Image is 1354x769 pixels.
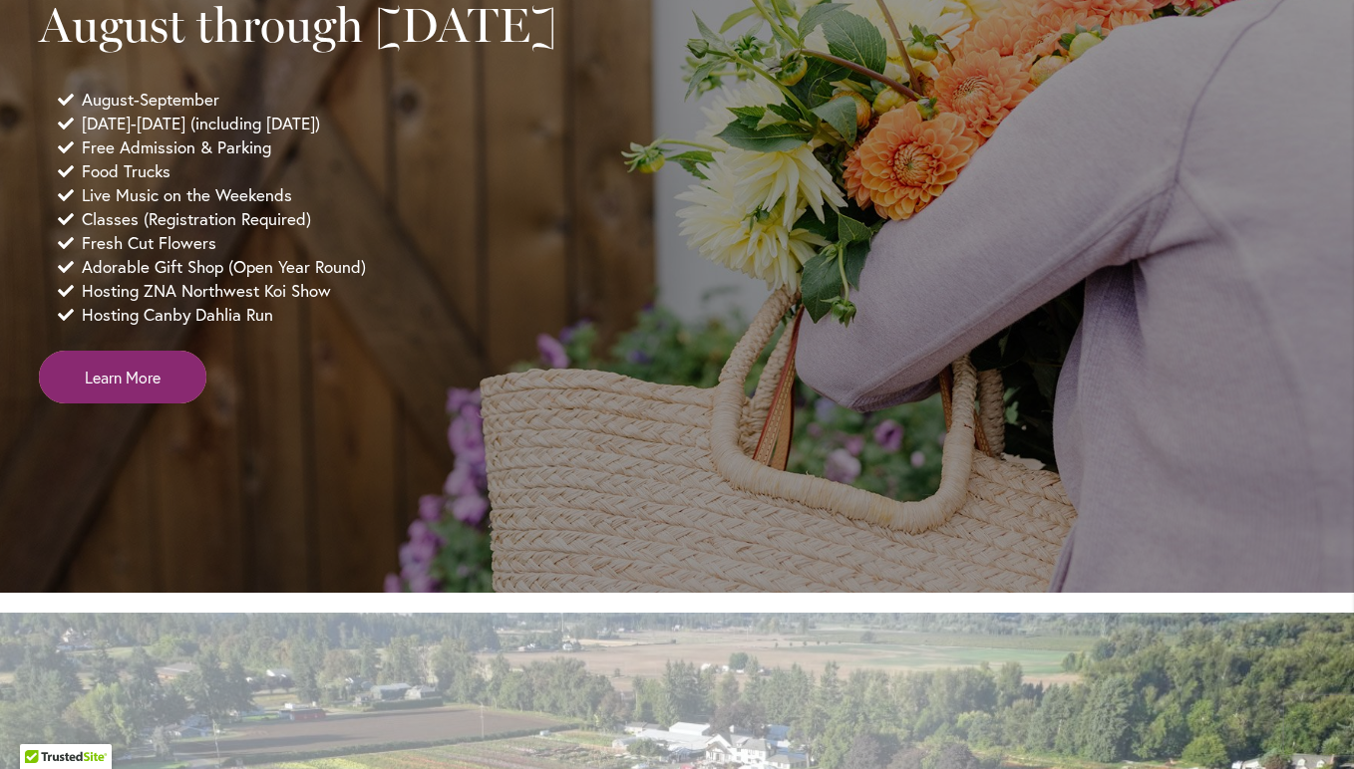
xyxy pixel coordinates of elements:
span: Learn More [85,366,161,388]
a: Learn More [39,351,206,403]
span: Food Trucks [82,159,170,183]
span: Classes (Registration Required) [82,207,311,231]
span: [DATE]-[DATE] (including [DATE]) [82,112,320,135]
span: Adorable Gift Shop (Open Year Round) [82,255,366,279]
span: August-September [82,88,219,112]
span: Hosting Canby Dahlia Run [82,303,273,327]
span: Fresh Cut Flowers [82,231,216,255]
span: Live Music on the Weekends [82,183,292,207]
span: Free Admission & Parking [82,135,271,159]
span: Hosting ZNA Northwest Koi Show [82,279,331,303]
